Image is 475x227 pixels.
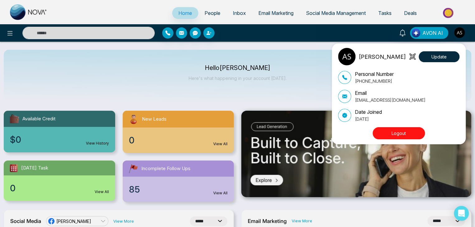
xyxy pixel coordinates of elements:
[355,78,394,84] p: [PHONE_NUMBER]
[355,97,426,103] p: [EMAIL_ADDRESS][DOMAIN_NAME]
[359,53,406,61] p: [PERSON_NAME]
[355,89,426,97] p: Email
[355,116,382,122] p: [DATE]
[454,206,469,221] div: Open Intercom Messenger
[355,108,382,116] p: Date Joined
[373,127,425,139] button: Logout
[419,51,459,62] button: Update
[355,70,394,78] p: Personal Number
